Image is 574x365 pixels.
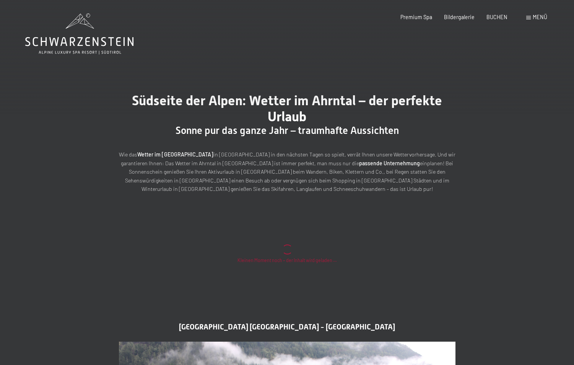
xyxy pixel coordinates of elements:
[444,14,475,20] a: Bildergalerie
[400,14,432,20] a: Premium Spa
[137,151,213,158] strong: Wetter im [GEOGRAPHIC_DATA]
[179,323,395,331] span: [GEOGRAPHIC_DATA] [GEOGRAPHIC_DATA] - [GEOGRAPHIC_DATA]
[176,125,399,136] span: Sonne pur das ganze Jahr – traumhafte Aussichten
[533,14,547,20] span: Menü
[486,14,507,20] a: BUCHEN
[359,160,420,166] strong: passende Unternehmung
[132,93,442,124] span: Südseite der Alpen: Wetter im Ahrntal – der perfekte Urlaub
[119,150,455,194] p: Wie das in [GEOGRAPHIC_DATA] in den nächsten Tagen so spielt, verrät Ihnen unsere Wettervorhersag...
[119,257,455,264] div: Kleinen Moment noch – der Inhalt wird geladen …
